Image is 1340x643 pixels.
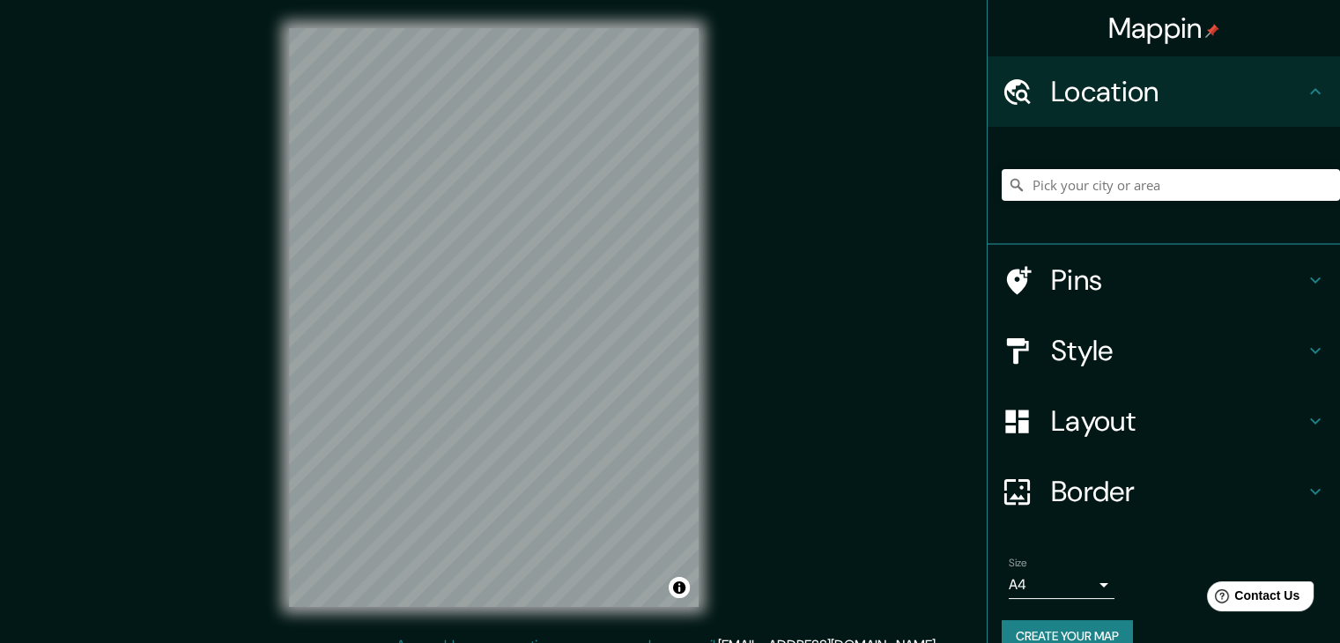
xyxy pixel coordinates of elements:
canvas: Map [289,28,699,607]
button: Toggle attribution [669,577,690,598]
div: Style [988,315,1340,386]
input: Pick your city or area [1002,169,1340,201]
div: A4 [1009,571,1114,599]
h4: Mappin [1108,11,1220,46]
h4: Pins [1051,262,1305,298]
h4: Layout [1051,403,1305,439]
div: Layout [988,386,1340,456]
h4: Location [1051,74,1305,109]
h4: Border [1051,474,1305,509]
div: Border [988,456,1340,527]
div: Location [988,56,1340,127]
label: Size [1009,556,1027,571]
img: pin-icon.png [1205,24,1219,38]
div: Pins [988,245,1340,315]
h4: Style [1051,333,1305,368]
iframe: Help widget launcher [1183,574,1321,624]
